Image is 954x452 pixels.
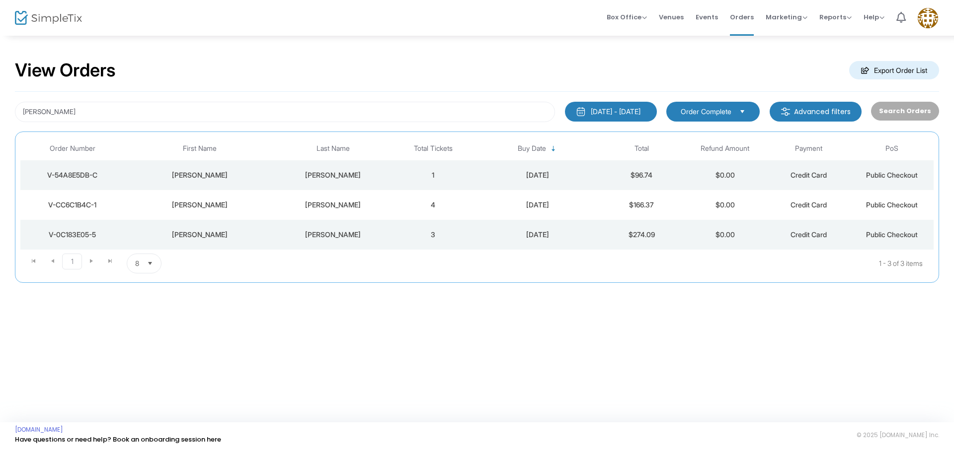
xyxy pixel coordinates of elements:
div: Jenna [127,200,272,210]
td: $0.00 [683,160,767,190]
span: Last Name [317,144,350,153]
span: Order Complete [681,107,731,117]
button: Select [143,254,157,273]
span: Sortable [550,145,557,153]
span: Orders [730,4,754,30]
span: © 2025 [DOMAIN_NAME] Inc. [857,431,939,439]
button: Select [735,106,749,117]
div: Data table [20,137,934,250]
a: Have questions or need help? Book an onboarding session here [15,435,221,444]
span: Payment [795,144,822,153]
span: Credit Card [791,200,827,209]
span: PoS [885,144,898,153]
span: Public Checkout [866,230,918,239]
span: Credit Card [791,171,827,179]
span: 8 [135,258,139,268]
span: Credit Card [791,230,827,239]
span: Marketing [766,12,807,22]
div: Raeanna [127,230,272,240]
th: Total Tickets [392,137,475,160]
span: Public Checkout [866,171,918,179]
div: V-CC6C1B4C-1 [23,200,122,210]
input: Search by name, email, phone, order number, ip address, or last 4 digits of card [15,102,555,122]
th: Refund Amount [683,137,767,160]
div: [DATE] - [DATE] [591,107,640,117]
span: Events [696,4,718,30]
td: 3 [392,220,475,250]
div: Thiele [277,170,389,180]
m-button: Export Order List [849,61,939,79]
span: Box Office [607,12,647,22]
div: Thiele [277,230,389,240]
td: $0.00 [683,190,767,220]
td: $0.00 [683,220,767,250]
span: Order Number [50,144,95,153]
div: V-54A8E5DB-C [23,170,122,180]
td: $166.37 [600,190,684,220]
span: Page 1 [62,254,82,269]
img: filter [781,107,791,117]
span: Help [864,12,884,22]
td: 4 [392,190,475,220]
button: [DATE] - [DATE] [565,102,657,122]
td: $96.74 [600,160,684,190]
h2: View Orders [15,60,116,81]
div: 9/10/2025 [477,200,598,210]
div: Kaup [277,200,389,210]
div: Tenille [127,170,272,180]
a: [DOMAIN_NAME] [15,426,63,434]
span: Buy Date [518,144,546,153]
m-button: Advanced filters [770,102,862,122]
kendo-pager-info: 1 - 3 of 3 items [260,254,923,273]
div: 9/13/2025 [477,170,598,180]
span: Reports [819,12,852,22]
th: Total [600,137,684,160]
span: Public Checkout [866,200,918,209]
td: 1 [392,160,475,190]
div: V-0C183E05-5 [23,230,122,240]
img: monthly [576,107,586,117]
td: $274.09 [600,220,684,250]
div: 7/24/2025 [477,230,598,240]
span: First Name [183,144,217,153]
span: Venues [659,4,684,30]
